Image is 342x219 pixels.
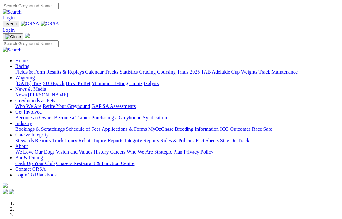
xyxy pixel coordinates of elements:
[3,3,59,9] input: Search
[92,103,136,109] a: GAP SA Assessments
[175,126,219,132] a: Breeding Information
[15,138,51,143] a: Stewards Reports
[15,132,49,137] a: Care & Integrity
[25,33,30,38] img: logo-grsa-white.png
[3,21,19,27] button: Toggle navigation
[124,138,159,143] a: Integrity Reports
[15,58,28,63] a: Home
[252,126,272,132] a: Race Safe
[15,155,43,160] a: Bar & Dining
[15,161,339,166] div: Bar & Dining
[15,98,55,103] a: Greyhounds as Pets
[66,81,91,86] a: How To Bet
[15,115,339,121] div: Get Involved
[190,69,240,75] a: 2025 TAB Adelaide Cup
[15,69,45,75] a: Fields & Form
[241,69,257,75] a: Weights
[15,81,41,86] a: [DATE] Tips
[144,81,159,86] a: Isolynx
[184,149,213,155] a: Privacy Policy
[3,183,8,188] img: logo-grsa-white.png
[15,81,339,86] div: Wagering
[46,69,84,75] a: Results & Replays
[3,27,15,33] a: Login
[43,103,90,109] a: Retire Your Greyhound
[196,138,219,143] a: Fact Sheets
[15,143,28,149] a: About
[15,103,41,109] a: Who We Are
[157,69,176,75] a: Coursing
[15,166,46,172] a: Contact GRSA
[3,33,23,40] button: Toggle navigation
[56,149,92,155] a: Vision and Values
[6,22,17,26] span: Menu
[15,172,57,177] a: Login To Blackbook
[154,149,182,155] a: Strategic Plan
[15,63,29,69] a: Racing
[160,138,194,143] a: Rules & Policies
[15,109,42,115] a: Get Involved
[15,75,35,80] a: Wagering
[120,69,138,75] a: Statistics
[52,138,92,143] a: Track Injury Rebate
[85,69,104,75] a: Calendar
[220,126,250,132] a: ICG Outcomes
[127,149,153,155] a: Who We Are
[15,161,55,166] a: Cash Up Your Club
[9,189,14,194] img: twitter.svg
[15,121,32,126] a: Industry
[92,115,142,120] a: Purchasing a Greyhound
[28,92,68,97] a: [PERSON_NAME]
[56,161,134,166] a: Chasers Restaurant & Function Centre
[94,138,123,143] a: Injury Reports
[21,21,39,27] img: GRSA
[15,92,27,97] a: News
[105,69,118,75] a: Tracks
[148,126,174,132] a: MyOzChase
[92,81,142,86] a: Minimum Betting Limits
[15,115,53,120] a: Become an Owner
[110,149,125,155] a: Careers
[15,86,46,92] a: News & Media
[102,126,147,132] a: Applications & Forms
[15,126,65,132] a: Bookings & Scratchings
[54,115,90,120] a: Become a Trainer
[3,9,22,15] img: Search
[41,21,59,27] img: GRSA
[15,149,54,155] a: We Love Our Dogs
[93,149,109,155] a: History
[43,81,64,86] a: SUREpick
[15,103,339,109] div: Greyhounds as Pets
[3,189,8,194] img: facebook.svg
[259,69,298,75] a: Track Maintenance
[3,47,22,53] img: Search
[15,92,339,98] div: News & Media
[177,69,188,75] a: Trials
[15,138,339,143] div: Care & Integrity
[15,126,339,132] div: Industry
[139,69,156,75] a: Grading
[220,138,249,143] a: Stay On Track
[3,40,59,47] input: Search
[15,149,339,155] div: About
[5,34,21,39] img: Close
[15,69,339,75] div: Racing
[3,15,15,20] a: Login
[143,115,167,120] a: Syndication
[66,126,100,132] a: Schedule of Fees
